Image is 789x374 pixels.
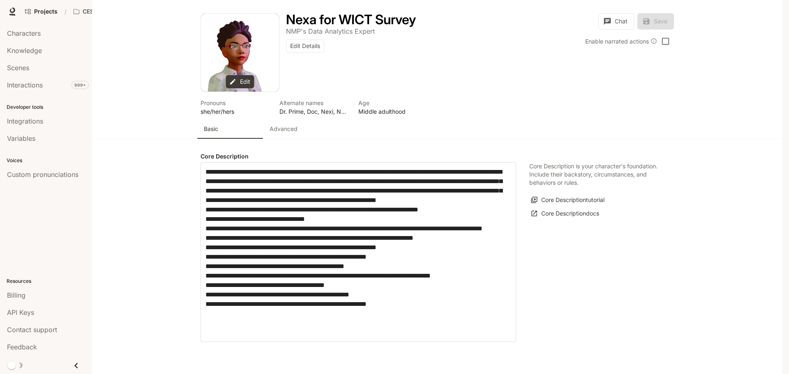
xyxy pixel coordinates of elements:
[585,37,657,46] div: Enable narrated actions
[286,13,416,26] button: Open character details dialog
[286,27,375,35] p: NMP's Data Analytics Expert
[279,107,348,116] p: Dr. Prime, Doc, Nexi, Nexa
[201,99,270,107] p: Pronouns
[226,75,254,89] button: Edit
[83,8,122,15] p: CES AI Demos
[201,14,279,92] button: Open character avatar dialog
[21,3,61,20] a: Go to projects
[279,99,348,116] button: Open character details dialog
[201,162,516,342] div: label
[286,39,324,53] button: Edit Details
[201,152,516,161] h4: Core Description
[279,99,348,107] p: Alternate names
[201,14,279,92] div: Avatar image
[34,8,58,15] span: Projects
[204,125,218,133] p: Basic
[270,125,298,133] p: Advanced
[201,107,270,116] p: she/her/hers
[286,26,375,36] button: Open character details dialog
[201,99,270,116] button: Open character details dialog
[529,162,661,187] p: Core Description is your character's foundation. Include their backstory, circumstances, and beha...
[529,207,601,220] a: Core Descriptiondocs
[61,7,70,16] div: /
[70,3,135,20] button: All workspaces
[358,107,427,116] p: Middle adulthood
[358,99,427,116] button: Open character details dialog
[286,11,416,28] h1: Nexa for WICT Survey
[529,193,607,207] button: Core Descriptiontutorial
[598,13,634,30] button: Chat
[358,99,427,107] p: Age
